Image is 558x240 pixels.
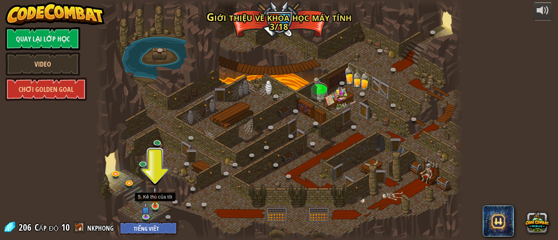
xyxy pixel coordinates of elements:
a: Quay lại Lớp Học [5,27,80,50]
button: Tùy chỉnh âm lượng [533,2,553,21]
img: level-banner-unstarted-subscriber.png [141,203,150,218]
a: nkphong [87,221,116,233]
span: Cấp độ [34,221,59,234]
a: Chơi Golden Goal [5,78,87,101]
img: level-banner-unstarted.png [151,187,159,206]
span: 206 [19,221,34,233]
img: CodeCombat - Learn how to code by playing a game [5,2,105,26]
a: Video [5,52,80,76]
span: 10 [61,221,70,233]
